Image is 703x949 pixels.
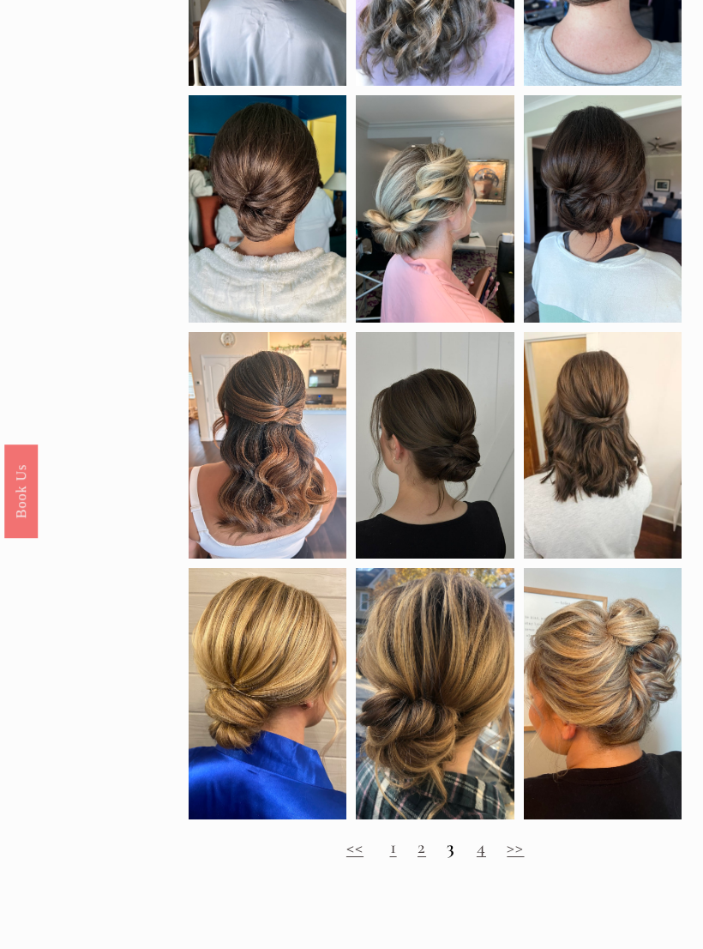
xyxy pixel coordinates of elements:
[447,836,455,858] strong: 3
[346,836,364,858] a: <<
[4,444,38,538] a: Book Us
[390,836,397,858] a: 1
[507,836,524,858] a: >>
[477,836,486,858] a: 4
[418,836,426,858] a: 2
